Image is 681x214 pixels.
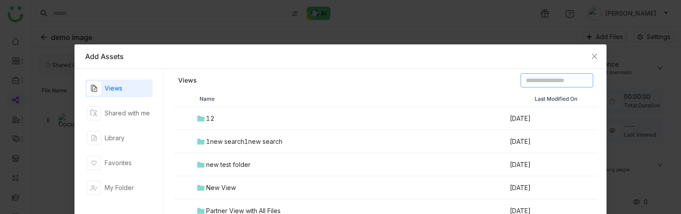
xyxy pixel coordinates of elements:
[206,183,236,193] div: New View
[178,76,197,85] a: Views
[206,137,282,147] div: 1new search1new search
[206,160,250,170] div: new test folder
[583,44,607,68] button: Close
[206,114,215,123] div: 12
[509,176,575,199] td: [DATE]
[105,108,150,118] div: Shared with me
[105,83,122,93] div: Views
[509,130,575,153] td: [DATE]
[105,183,134,193] div: My Folder
[105,158,132,168] div: Favorites
[531,91,598,107] th: Last Modified On
[105,133,125,143] div: Library
[85,52,596,61] div: Add Assets
[196,91,531,107] th: Name
[509,107,575,130] td: [DATE]
[509,153,575,176] td: [DATE]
